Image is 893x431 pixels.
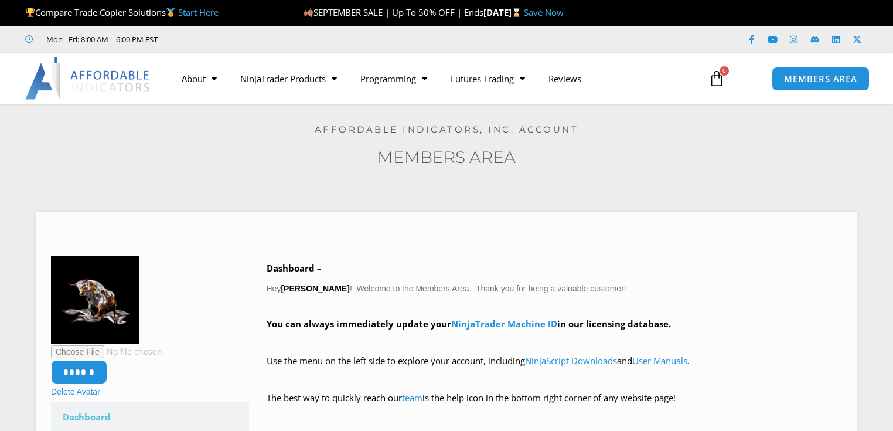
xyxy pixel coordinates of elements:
[174,33,350,45] iframe: Customer reviews powered by Trustpilot
[51,387,100,396] a: Delete Avatar
[525,355,617,366] a: NinjaScript Downloads
[720,66,729,76] span: 0
[439,65,537,92] a: Futures Trading
[304,8,313,17] img: 🍂
[267,260,843,423] div: Hey ! Welcome to the Members Area. Thank you for being a valuable customer!
[349,65,439,92] a: Programming
[25,6,219,18] span: Compare Trade Copier Solutions
[537,65,593,92] a: Reviews
[784,74,857,83] span: MEMBERS AREA
[267,390,843,423] p: The best way to quickly reach our is the help icon in the bottom right corner of any website page!
[51,256,139,344] img: Bull-150x150.png
[267,353,843,386] p: Use the menu on the left side to explore your account, including and .
[267,262,322,274] b: Dashboard –
[451,318,557,330] a: NinjaTrader Machine ID
[772,67,870,91] a: MEMBERS AREA
[304,6,483,18] span: SEPTEMBER SALE | Up To 50% OFF | Ends
[267,318,671,330] strong: You can always immediately update your in our licensing database.
[229,65,349,92] a: NinjaTrader Products
[170,65,229,92] a: About
[524,6,564,18] a: Save Now
[483,6,524,18] strong: [DATE]
[281,284,349,293] strong: [PERSON_NAME]
[512,8,521,17] img: ⌛
[43,32,158,46] span: Mon - Fri: 8:00 AM – 6:00 PM EST
[632,355,687,366] a: User Manuals
[691,62,742,96] a: 0
[178,6,219,18] a: Start Here
[26,8,35,17] img: 🏆
[170,65,697,92] nav: Menu
[377,147,516,167] a: Members Area
[402,392,422,403] a: team
[166,8,175,17] img: 🥇
[25,57,151,100] img: LogoAI
[315,124,579,135] a: Affordable Indicators, Inc. Account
